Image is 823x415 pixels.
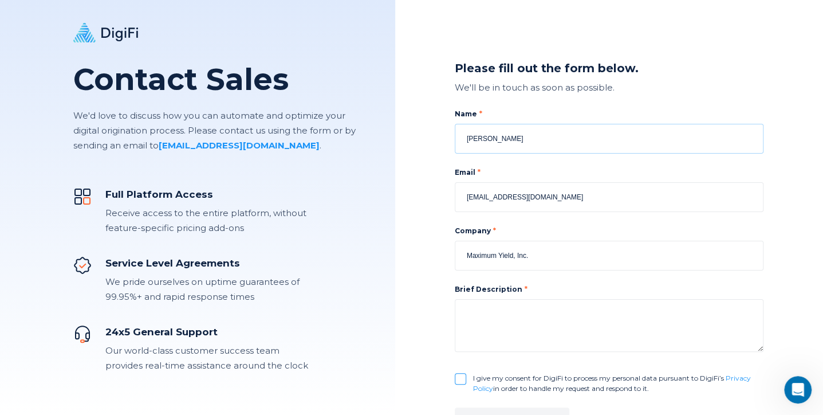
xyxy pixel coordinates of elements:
[455,60,763,77] div: Please fill out the form below.
[784,376,812,404] iframe: Intercom live chat
[73,62,357,97] h1: Contact Sales
[105,343,308,373] div: Our world-class customer success team provides real-time assistance around the clock
[105,206,308,236] div: Receive access to the entire platform, without feature-specific pricing add-ons
[105,256,308,270] div: Service Level Agreements
[455,167,763,178] label: Email
[105,187,308,201] div: Full Platform Access
[455,109,763,119] label: Name
[105,275,308,304] div: We pride ourselves on uptime guarantees of 99.95%+ and rapid response times
[455,80,763,95] div: We'll be in touch as soon as possible.
[105,325,308,339] div: 24x5 General Support
[159,140,320,151] a: [EMAIL_ADDRESS][DOMAIN_NAME]
[455,226,763,236] label: Company
[73,108,357,153] p: We'd love to discuss how you can automate and optimize your digital origination process. Please c...
[473,373,763,394] label: I give my consent for DigiFi to process my personal data pursuant to DigiFi’s in order to handle ...
[455,285,527,293] label: Brief Description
